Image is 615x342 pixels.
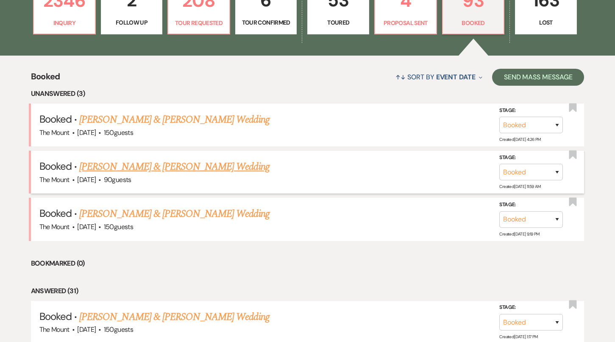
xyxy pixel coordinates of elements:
span: Created: [DATE] 1:17 PM [499,334,537,339]
a: [PERSON_NAME] & [PERSON_NAME] Wedding [79,112,269,127]
span: [DATE] [77,128,96,137]
p: Follow Up [106,18,157,27]
span: The Mount [39,222,70,231]
span: Created: [DATE] 4:26 PM [499,137,540,142]
p: Tour Confirmed [241,18,292,27]
p: Inquiry [39,18,90,28]
span: The Mount [39,128,70,137]
span: [DATE] [77,222,96,231]
span: Created: [DATE] 11:59 AM [499,184,540,189]
a: [PERSON_NAME] & [PERSON_NAME] Wedding [79,309,269,325]
span: Booked [39,112,72,126]
span: 150 guests [104,325,133,334]
span: 150 guests [104,128,133,137]
li: Answered (31) [31,286,584,297]
span: 90 guests [104,175,131,184]
span: Booked [39,207,72,220]
span: The Mount [39,325,70,334]
label: Stage: [499,200,563,210]
span: Booked [39,310,72,323]
span: The Mount [39,175,70,184]
p: Lost [520,18,571,27]
p: Proposal Sent [380,18,431,28]
span: Event Date [436,73,476,81]
button: Send Mass Message [492,69,584,86]
span: Booked [31,70,60,88]
button: Sort By Event Date [392,66,485,88]
p: Toured [313,18,364,27]
span: Created: [DATE] 9:19 PM [499,231,539,237]
li: Bookmarked (0) [31,258,584,269]
a: [PERSON_NAME] & [PERSON_NAME] Wedding [79,159,269,174]
p: Booked [448,18,499,28]
li: Unanswered (3) [31,88,584,99]
span: 150 guests [104,222,133,231]
span: Booked [39,160,72,173]
p: Tour Requested [173,18,224,28]
span: ↑↓ [395,73,406,81]
span: [DATE] [77,175,96,184]
label: Stage: [499,106,563,115]
label: Stage: [499,303,563,312]
span: [DATE] [77,325,96,334]
a: [PERSON_NAME] & [PERSON_NAME] Wedding [79,206,269,221]
label: Stage: [499,153,563,163]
